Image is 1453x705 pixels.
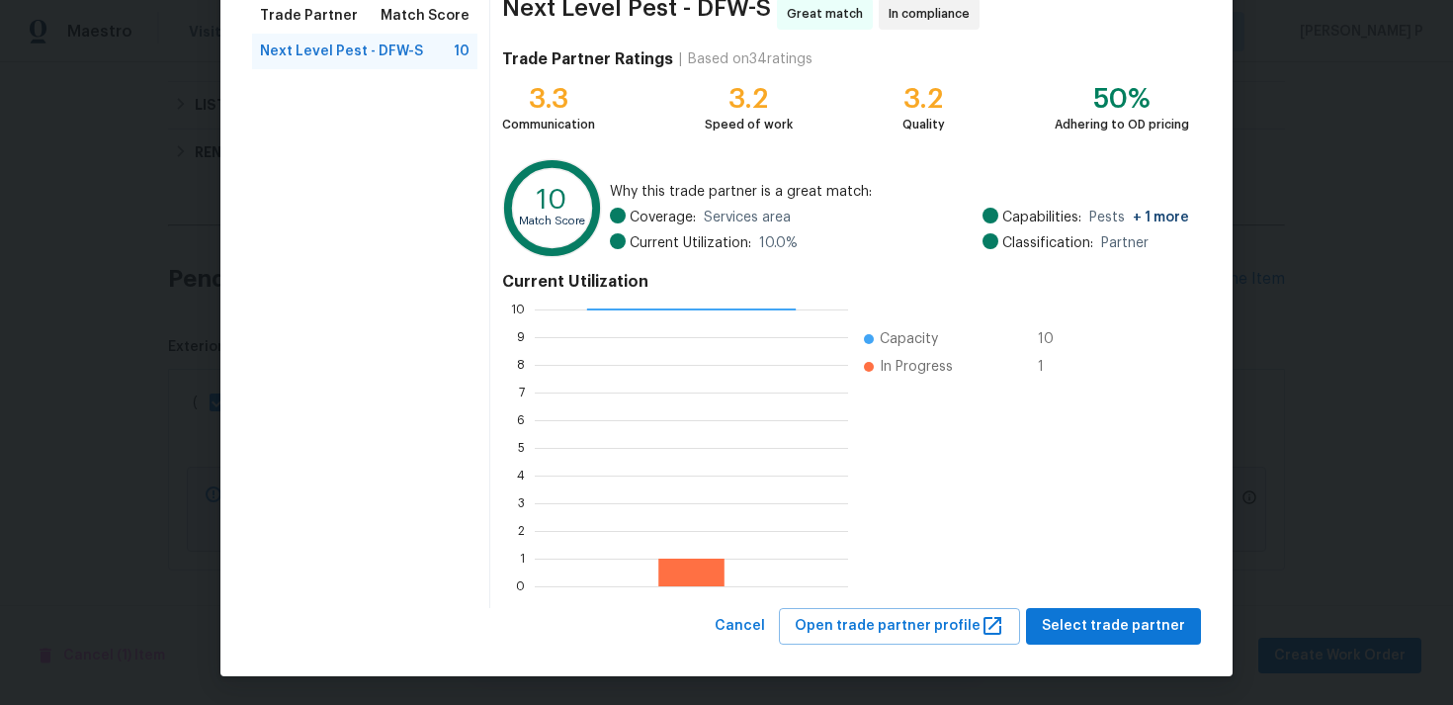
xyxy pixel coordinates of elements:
button: Cancel [707,608,773,645]
div: | [673,49,688,69]
text: 1 [520,553,525,565]
div: 50% [1055,89,1189,109]
text: 4 [517,470,525,482]
span: 10 [454,42,470,61]
span: Partner [1101,233,1149,253]
span: Pests [1089,208,1189,227]
text: 9 [517,331,525,343]
span: Current Utilization: [630,233,751,253]
span: Cancel [715,614,765,639]
span: 10.0 % [759,233,798,253]
h4: Trade Partner Ratings [502,49,673,69]
span: Coverage: [630,208,696,227]
div: Speed of work [705,115,793,134]
button: Open trade partner profile [779,608,1020,645]
div: Based on 34 ratings [688,49,812,69]
text: 10 [511,304,525,315]
div: 3.2 [705,89,793,109]
text: 10 [537,186,567,214]
div: 3.2 [902,89,945,109]
span: Trade Partner [260,6,358,26]
span: Next Level Pest - DFW-S [260,42,423,61]
span: Match Score [381,6,470,26]
text: 8 [517,359,525,371]
div: Adhering to OD pricing [1055,115,1189,134]
span: Capabilities: [1002,208,1081,227]
span: Open trade partner profile [795,614,1004,639]
span: + 1 more [1133,211,1189,224]
button: Select trade partner [1026,608,1201,645]
span: Classification: [1002,233,1093,253]
text: 0 [516,580,525,592]
span: In compliance [889,4,978,24]
div: 3.3 [502,89,595,109]
span: 10 [1038,329,1069,349]
text: 2 [518,525,525,537]
span: 1 [1038,357,1069,377]
div: Quality [902,115,945,134]
text: 5 [518,442,525,454]
span: Select trade partner [1042,614,1185,639]
span: Services area [704,208,791,227]
h4: Current Utilization [502,272,1189,292]
text: 6 [517,414,525,426]
div: Communication [502,115,595,134]
text: 3 [518,497,525,509]
span: Why this trade partner is a great match: [610,182,1189,202]
text: 7 [519,387,525,398]
text: Match Score [519,216,585,226]
span: Great match [787,4,871,24]
span: Capacity [880,329,938,349]
span: In Progress [880,357,953,377]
